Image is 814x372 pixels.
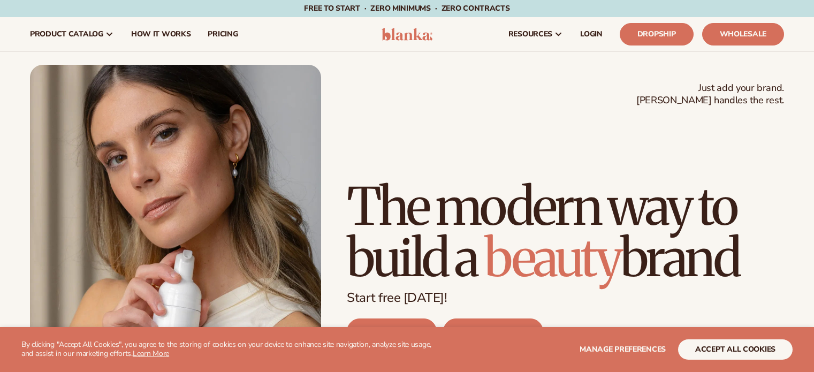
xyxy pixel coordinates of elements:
span: Manage preferences [580,344,666,354]
span: LOGIN [580,30,603,39]
span: beauty [484,226,620,290]
a: WHOLESALE [443,318,543,344]
a: product catalog [21,17,123,51]
p: By clicking "Accept All Cookies", you agree to the storing of cookies on your device to enhance s... [21,340,444,359]
a: LOGIN [572,17,611,51]
a: Wholesale [702,23,784,45]
span: Free to start · ZERO minimums · ZERO contracts [304,3,509,13]
img: logo [382,28,432,41]
button: Manage preferences [580,339,666,360]
h1: The modern way to build a brand [347,181,784,284]
span: product catalog [30,30,103,39]
span: pricing [208,30,238,39]
a: Dropship [620,23,694,45]
a: Learn More [133,348,169,359]
span: resources [508,30,552,39]
p: Start free [DATE]! [347,290,784,306]
a: resources [500,17,572,51]
span: How It Works [131,30,191,39]
span: Just add your brand. [PERSON_NAME] handles the rest. [636,82,784,107]
button: accept all cookies [678,339,793,360]
a: How It Works [123,17,200,51]
a: pricing [199,17,246,51]
a: DROPSHIP [347,318,437,344]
